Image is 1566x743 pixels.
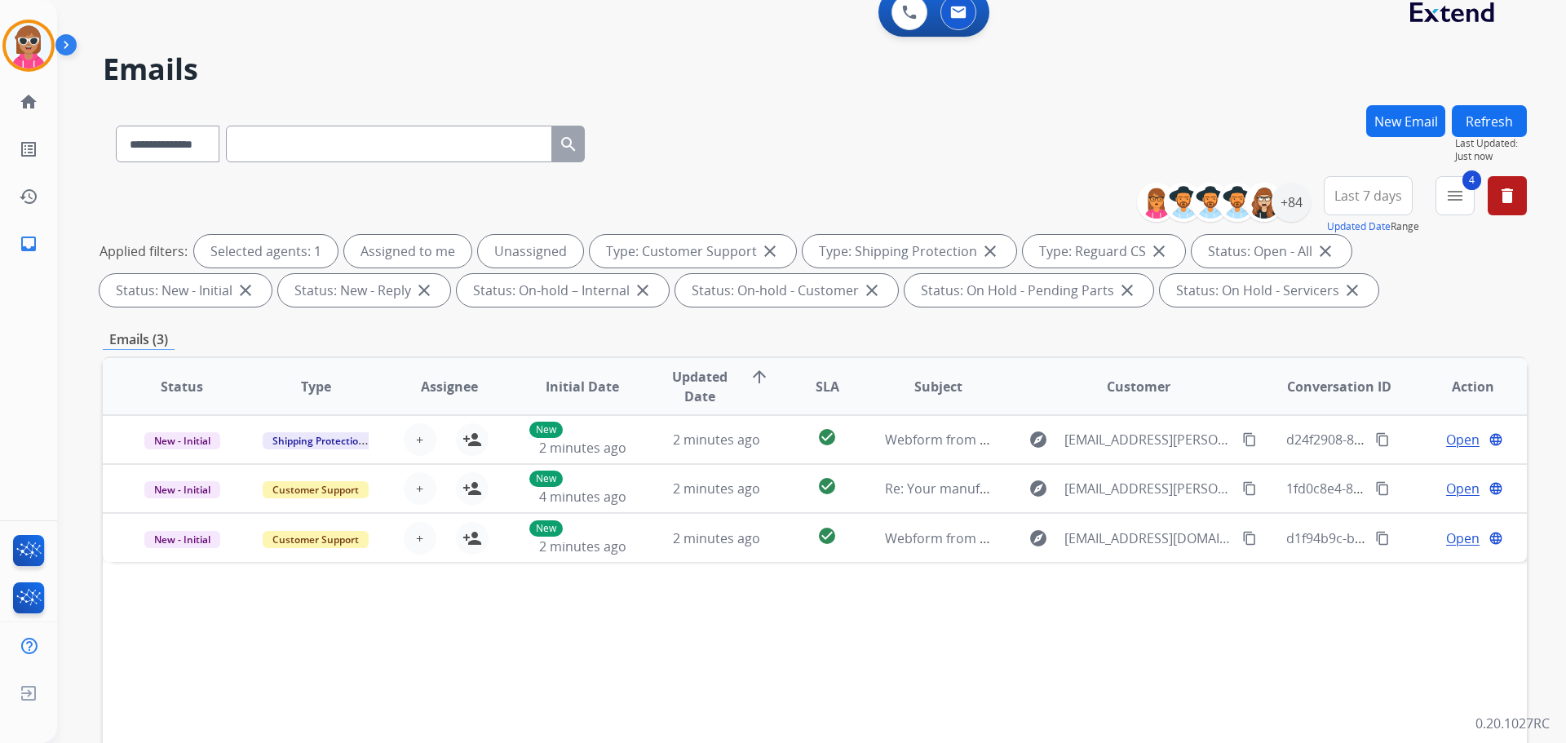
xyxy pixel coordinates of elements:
button: 4 [1435,176,1475,215]
mat-icon: close [1343,281,1362,300]
p: Emails (3) [103,329,175,350]
mat-icon: menu [1445,186,1465,206]
mat-icon: delete [1497,186,1517,206]
p: New [529,471,563,487]
mat-icon: language [1489,432,1503,447]
span: 2 minutes ago [673,431,760,449]
mat-icon: explore [1029,430,1048,449]
th: Action [1393,358,1527,415]
mat-icon: content_copy [1242,481,1257,496]
mat-icon: close [414,281,434,300]
span: Customer Support [263,531,369,548]
span: Range [1327,219,1419,233]
span: 2 minutes ago [539,439,626,457]
mat-icon: close [862,281,882,300]
span: Type [301,377,331,396]
mat-icon: content_copy [1242,531,1257,546]
span: 4 minutes ago [539,488,626,506]
mat-icon: close [980,241,1000,261]
mat-icon: language [1489,531,1503,546]
div: Selected agents: 1 [194,235,338,268]
button: Last 7 days [1324,176,1413,215]
span: Shipping Protection [263,432,374,449]
span: Updated Date [663,367,737,406]
span: Status [161,377,203,396]
div: +84 [1272,183,1311,222]
span: Re: Your manufacturer's warranty may still be active [885,480,1205,498]
span: Customer Support [263,481,369,498]
button: Updated Date [1327,220,1391,233]
span: 2 minutes ago [539,537,626,555]
span: 2 minutes ago [673,480,760,498]
span: Open [1446,430,1480,449]
div: Type: Reguard CS [1023,235,1185,268]
div: Status: On-hold – Internal [457,274,669,307]
span: d1f94b9c-b3b7-4306-86bf-4dc41d79f6a6 [1286,529,1532,547]
mat-icon: person_add [462,479,482,498]
mat-icon: content_copy [1375,481,1390,496]
div: Status: New - Reply [278,274,450,307]
mat-icon: search [559,135,578,154]
div: Type: Shipping Protection [803,235,1016,268]
mat-icon: home [19,92,38,112]
mat-icon: close [236,281,255,300]
div: Unassigned [478,235,583,268]
span: Webform from [EMAIL_ADDRESS][DOMAIN_NAME] on [DATE] [885,529,1254,547]
mat-icon: close [1316,241,1335,261]
mat-icon: close [1149,241,1169,261]
div: Assigned to me [344,235,471,268]
p: 0.20.1027RC [1475,714,1550,733]
mat-icon: list_alt [19,139,38,159]
span: [EMAIL_ADDRESS][DOMAIN_NAME] [1064,529,1232,548]
mat-icon: explore [1029,479,1048,498]
span: Customer [1107,377,1170,396]
span: Just now [1455,150,1527,163]
mat-icon: content_copy [1242,432,1257,447]
span: Conversation ID [1287,377,1391,396]
div: Status: New - Initial [100,274,272,307]
div: Status: Open - All [1192,235,1351,268]
span: 4 [1462,170,1481,190]
mat-icon: close [760,241,780,261]
h2: Emails [103,53,1527,86]
div: Status: On-hold - Customer [675,274,898,307]
mat-icon: inbox [19,234,38,254]
button: + [404,472,436,505]
span: 1fd0c8e4-855a-463c-867a-890845f599e4 [1286,480,1530,498]
span: New - Initial [144,481,220,498]
span: + [416,479,423,498]
span: Last 7 days [1334,192,1402,199]
span: Open [1446,479,1480,498]
span: Last Updated: [1455,137,1527,150]
span: d24f2908-8e8f-4783-bd1b-e69e616cf2a5 [1286,431,1530,449]
div: Type: Customer Support [590,235,796,268]
mat-icon: check_circle [817,526,837,546]
mat-icon: language [1489,481,1503,496]
span: Open [1446,529,1480,548]
p: New [529,422,563,438]
button: + [404,423,436,456]
mat-icon: check_circle [817,476,837,496]
span: [EMAIL_ADDRESS][PERSON_NAME][DOMAIN_NAME] [1064,479,1232,498]
button: New Email [1366,105,1445,137]
span: Subject [914,377,962,396]
span: SLA [816,377,839,396]
div: Status: On Hold - Pending Parts [905,274,1153,307]
mat-icon: content_copy [1375,432,1390,447]
mat-icon: explore [1029,529,1048,548]
p: New [529,520,563,537]
span: Initial Date [546,377,619,396]
span: Webform from [EMAIL_ADDRESS][PERSON_NAME][DOMAIN_NAME] on [DATE] [885,431,1356,449]
span: Assignee [421,377,478,396]
div: Status: On Hold - Servicers [1160,274,1378,307]
p: Applied filters: [100,241,188,261]
span: New - Initial [144,531,220,548]
mat-icon: arrow_upward [750,367,769,387]
img: avatar [6,23,51,69]
mat-icon: content_copy [1375,531,1390,546]
mat-icon: person_add [462,529,482,548]
button: Refresh [1452,105,1527,137]
span: 2 minutes ago [673,529,760,547]
span: New - Initial [144,432,220,449]
mat-icon: check_circle [817,427,837,447]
